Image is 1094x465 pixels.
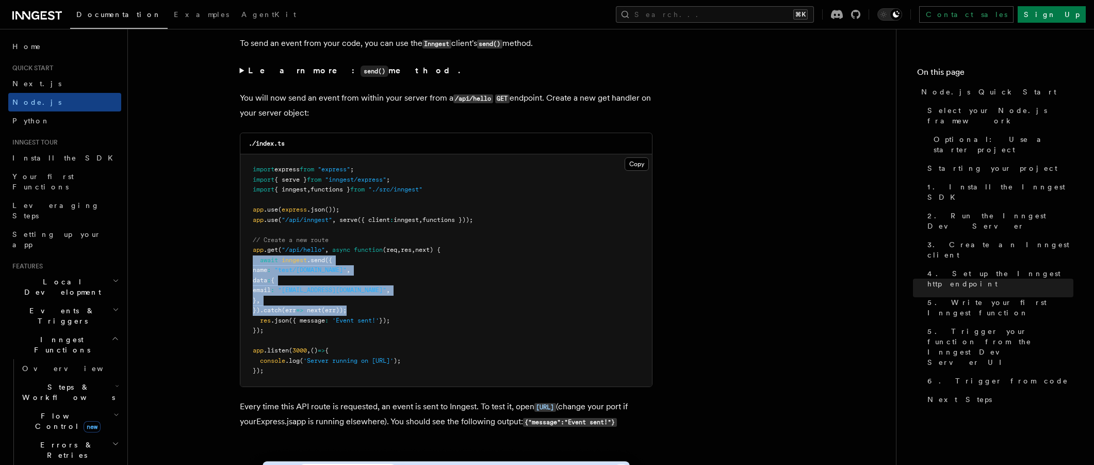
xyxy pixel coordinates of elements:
[311,347,318,354] span: ()
[292,347,307,354] span: 3000
[282,307,296,314] span: (err
[12,201,100,220] span: Leveraging Steps
[267,277,271,284] span: :
[321,307,347,314] span: (err));
[289,347,292,354] span: (
[325,246,329,253] span: ,
[70,3,168,29] a: Documentation
[350,186,365,193] span: from
[282,256,307,264] span: inngest
[8,37,121,56] a: Home
[379,317,390,324] span: });
[453,94,493,103] code: /api/hello
[240,399,652,429] p: Every time this API route is requested, an event is sent to Inngest. To test it, open (change you...
[923,206,1073,235] a: 2. Run the Inngest Dev Server
[278,206,282,213] span: (
[422,216,473,223] span: functions }));
[8,138,58,147] span: Inngest tour
[235,3,302,28] a: AgentKit
[264,347,289,354] span: .listen
[332,216,336,223] span: ,
[923,235,1073,264] a: 3. Create an Inngest client
[285,357,300,364] span: .log
[386,176,390,183] span: ;
[923,264,1073,293] a: 4. Set up the Inngest http endpoint
[8,262,43,270] span: Features
[919,6,1014,23] a: Contact sales
[18,382,115,403] span: Steps & Workflows
[923,159,1073,178] a: Starting your project
[253,236,329,244] span: // Create a new route
[311,186,350,193] span: functions }
[927,394,992,405] span: Next Steps
[927,105,1073,126] span: Select your Node.js framework
[927,211,1073,231] span: 2. Run the Inngest Dev Server
[278,216,282,223] span: (
[253,186,274,193] span: import
[929,130,1073,159] a: Optional: Use a starter project
[523,418,617,427] code: {"message":"Event sent!"}
[307,307,321,314] span: next
[325,347,329,354] span: {
[12,98,61,106] span: Node.js
[357,216,390,223] span: ({ client
[927,239,1073,260] span: 3. Create an Inngest client
[18,359,121,378] a: Overview
[12,230,101,249] span: Setting up your app
[8,74,121,93] a: Next.js
[240,36,652,51] p: To send an event from your code, you can use the client's method.
[253,327,264,334] span: });
[264,246,278,253] span: .get
[917,83,1073,101] a: Node.js Quick Start
[8,225,121,254] a: Setting up your app
[347,266,350,274] span: ,
[325,256,332,264] span: ({
[1018,6,1086,23] a: Sign Up
[253,216,264,223] span: app
[8,149,121,167] a: Install the SDK
[923,101,1073,130] a: Select your Node.js framework
[477,40,502,49] code: send()
[394,216,419,223] span: inngest
[12,154,119,162] span: Install the SDK
[361,66,388,77] code: send()
[12,172,74,191] span: Your first Functions
[264,216,278,223] span: .use
[18,411,113,431] span: Flow Control
[240,91,652,120] p: You will now send an event from within your server from a endpoint. Create a new get handler on y...
[927,326,1073,367] span: 5. Trigger your function from the Inngest Dev Server UI
[303,357,394,364] span: 'Server running on [URL]'
[927,376,1068,386] span: 6. Trigger from code
[927,297,1073,318] span: 5. Write your first Inngest function
[260,256,278,264] span: await
[12,79,61,88] span: Next.js
[253,297,256,304] span: }
[8,301,121,330] button: Events & Triggers
[616,6,814,23] button: Search...⌘K
[253,286,271,294] span: email
[253,367,264,374] span: });
[296,307,303,314] span: =>
[923,322,1073,372] a: 5. Trigger your function from the Inngest Dev Server UI
[274,266,347,274] span: "test/[DOMAIN_NAME]"
[8,111,121,130] a: Python
[274,186,307,193] span: { inngest
[877,8,902,21] button: Toggle dark mode
[415,246,440,253] span: next) {
[249,140,285,147] code: ./index.ts
[419,216,422,223] span: ,
[248,66,462,75] strong: Learn more: method.
[253,166,274,173] span: import
[917,66,1073,83] h4: On this page
[264,206,278,213] span: .use
[793,9,808,20] kbd: ⌘K
[256,297,260,304] span: ,
[282,246,325,253] span: "/api/hello"
[18,440,112,460] span: Errors & Retries
[307,176,321,183] span: from
[307,206,325,213] span: .json
[927,268,1073,289] span: 4. Set up the Inngest http endpoint
[307,347,311,354] span: ,
[282,216,332,223] span: "/api/inngest"
[168,3,235,28] a: Examples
